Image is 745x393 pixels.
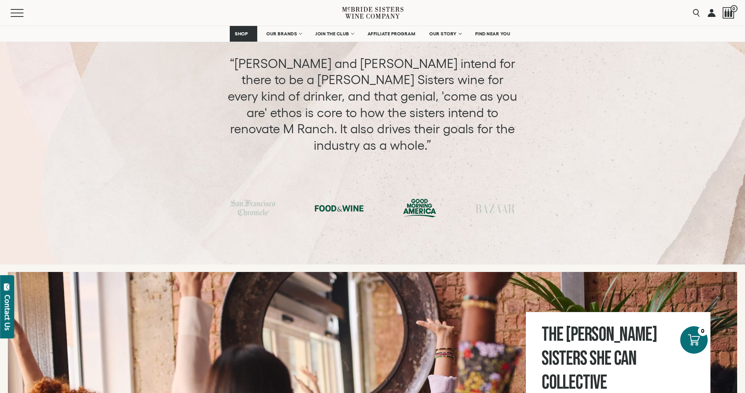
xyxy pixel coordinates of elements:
span: JOIN THE CLUB [315,31,349,37]
span: CAN [614,347,637,371]
a: JOIN THE CLUB [310,26,359,42]
div: “[PERSON_NAME] and [PERSON_NAME] intend for there to be a [PERSON_NAME] Sisters wine for every ki... [226,55,519,154]
span: OUR BRANDS [266,31,297,37]
span: OUR STORY [429,31,457,37]
span: SHE [589,347,611,371]
span: Sisters [542,347,587,371]
div: 0 [698,326,708,336]
span: The [542,323,563,347]
div: Contact Us [4,295,11,331]
a: OUR BRANDS [261,26,306,42]
a: FIND NEAR YOU [470,26,516,42]
a: OUR STORY [424,26,466,42]
span: [PERSON_NAME] [566,323,657,347]
button: Mobile Menu Trigger [11,9,39,17]
a: SHOP [230,26,257,42]
a: AFFILIATE PROGRAM [362,26,421,42]
span: SHOP [235,31,248,37]
span: AFFILIATE PROGRAM [368,31,416,37]
span: FIND NEAR YOU [475,31,511,37]
span: 0 [730,5,738,12]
